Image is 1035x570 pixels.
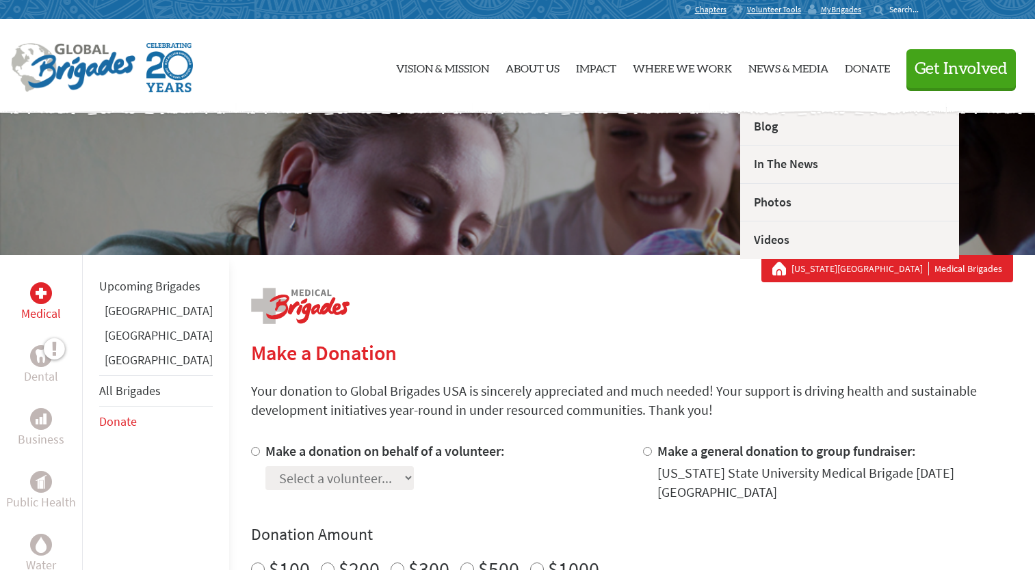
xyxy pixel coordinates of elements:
[21,282,61,323] a: MedicalMedical
[105,327,213,343] a: [GEOGRAPHIC_DATA]
[791,262,929,275] a: [US_STATE][GEOGRAPHIC_DATA]
[30,345,52,367] div: Dental
[740,183,959,221] a: Photos
[251,381,1013,420] p: Your donation to Global Brigades USA is sincerely appreciated and much needed! Your support is dr...
[105,303,213,318] a: [GEOGRAPHIC_DATA]
[251,288,350,324] img: logo-medical.png
[99,271,213,301] li: Upcoming Brigades
[889,4,928,14] input: Search...
[146,43,193,92] img: Global Brigades Celebrating 20 Years
[99,413,137,429] a: Donate
[845,31,890,102] a: Donate
[24,345,58,386] a: DentalDental
[633,31,732,102] a: Where We Work
[99,326,213,351] li: Guatemala
[657,463,1013,502] div: [US_STATE] State University Medical Brigade [DATE] [GEOGRAPHIC_DATA]
[36,537,47,552] img: Water
[99,407,213,437] li: Donate
[30,282,52,304] div: Medical
[18,408,64,449] a: BusinessBusiness
[6,471,76,512] a: Public HealthPublic Health
[396,31,489,102] a: Vision & Mission
[748,31,828,102] a: News & Media
[772,262,1002,275] div: Medical Brigades
[740,145,959,183] a: In The News
[36,288,47,299] img: Medical
[821,4,861,15] span: MyBrigades
[21,304,61,323] p: Medical
[6,493,76,512] p: Public Health
[30,471,52,493] div: Public Health
[11,43,135,92] img: Global Brigades Logo
[506,31,560,102] a: About Us
[265,442,505,459] label: Make a donation on behalf of a volunteer:
[695,4,726,15] span: Chapters
[99,383,161,398] a: All Brigades
[251,524,1013,545] h4: Donation Amount
[105,352,213,368] a: [GEOGRAPHIC_DATA]
[99,375,213,407] li: All Brigades
[747,4,801,15] span: Volunteer Tools
[740,107,959,146] a: Blog
[36,349,47,362] img: Dental
[657,442,916,459] label: Make a general donation to group fundraiser:
[36,413,47,424] img: Business
[99,301,213,326] li: Ghana
[740,221,959,259] a: Videos
[906,49,1016,88] button: Get Involved
[30,408,52,430] div: Business
[576,31,616,102] a: Impact
[99,278,200,294] a: Upcoming Brigades
[18,430,64,449] p: Business
[99,351,213,375] li: Panama
[30,534,52,556] div: Water
[915,61,1008,77] span: Get Involved
[251,340,1013,365] h2: Make a Donation
[24,367,58,386] p: Dental
[36,475,47,489] img: Public Health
